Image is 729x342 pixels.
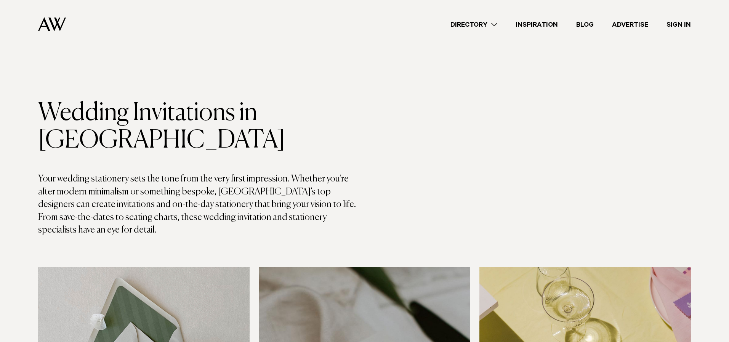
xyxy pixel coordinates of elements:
[38,17,66,31] img: Auckland Weddings Logo
[38,100,365,154] h1: Wedding Invitations in [GEOGRAPHIC_DATA]
[603,19,657,30] a: Advertise
[441,19,506,30] a: Directory
[506,19,567,30] a: Inspiration
[567,19,603,30] a: Blog
[657,19,700,30] a: Sign In
[38,173,365,237] p: Your wedding stationery sets the tone from the very first impression. Whether you're after modern...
